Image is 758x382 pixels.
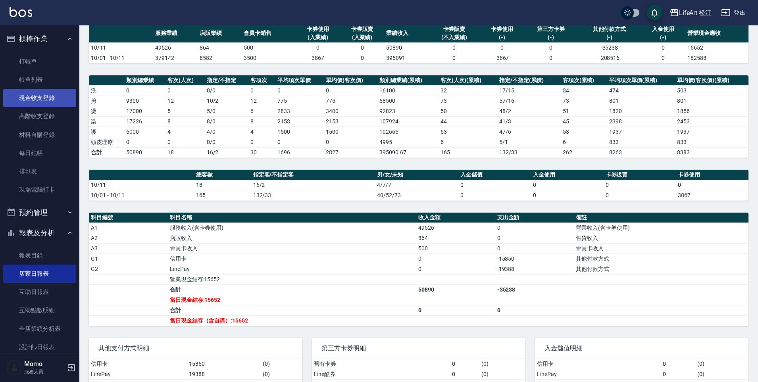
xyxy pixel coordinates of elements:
td: 1500 [275,127,324,137]
td: 49526 [153,42,198,53]
th: 科目名稱 [168,213,416,223]
td: 0 [531,180,604,190]
td: 洗 [89,85,124,96]
td: 40/52/73 [375,190,458,200]
span: 入金儲值明細 [544,344,739,352]
td: 8383 [675,147,748,157]
td: 護 [89,127,124,137]
a: 帳單列表 [3,71,76,89]
td: 107924 [377,116,438,127]
td: 3500 [242,53,295,63]
td: 4/7/7 [375,180,458,190]
td: 4 [248,127,275,137]
a: 設計師日報表 [3,338,76,356]
td: 0 [531,190,604,200]
td: ( 0 ) [479,359,525,369]
th: 支出金額 [495,213,574,223]
td: 店販收入 [168,233,416,243]
td: -19388 [495,264,574,274]
th: 客次(人次) [165,75,205,86]
td: 12 [248,96,275,106]
button: 報表及分析 [3,223,76,243]
td: LinePay [535,369,661,379]
td: 會員卡收入 [168,243,416,253]
td: 53 [439,127,497,137]
div: LifeArt 松江 [679,8,712,18]
a: 材料自購登錄 [3,126,76,144]
div: (-) [580,33,639,42]
td: 73 [561,96,607,106]
td: 16/2 [205,147,249,157]
td: 2827 [324,147,377,157]
td: 18 [194,180,251,190]
td: 頭皮理療 [89,137,124,147]
td: 19388 [187,369,261,379]
th: 店販業績 [198,24,242,43]
td: 0 [495,223,574,233]
td: 12 [165,96,205,106]
td: ( 0 ) [695,369,748,379]
td: 864 [198,42,242,53]
a: 現場電腦打卡 [3,180,76,199]
div: 第三方卡券 [526,25,575,33]
th: 業績收入 [384,24,429,43]
td: 5 / 1 [497,137,561,147]
td: 9300 [124,96,165,106]
td: ( 0 ) [261,359,302,369]
div: (入業績) [298,33,338,42]
div: 其他付款方式 [580,25,639,33]
th: 總客數 [194,170,251,180]
td: 41 / 3 [497,116,561,127]
td: 信用卡 [89,359,187,369]
th: 入金儲值 [458,170,531,180]
td: 15652 [685,42,748,53]
span: 其他支付方式明細 [98,344,293,352]
td: 1820 [607,106,675,116]
td: 132/33 [497,147,561,157]
td: 102666 [377,127,438,137]
td: 2833 [275,106,324,116]
td: 4 [165,127,205,137]
td: 3867 [676,190,748,200]
p: 服務人員 [24,368,65,375]
td: 1937 [675,127,748,137]
div: 入金使用 [643,25,683,33]
th: 單均價(客次價) [324,75,377,86]
a: 現金收支登錄 [3,89,76,107]
td: 262 [561,147,607,157]
td: 6000 [124,127,165,137]
div: 卡券使用 [298,25,338,33]
td: 32 [439,85,497,96]
td: 0 [641,53,685,63]
td: 5 / 0 [205,106,249,116]
th: 卡券使用 [676,170,748,180]
td: 0 [495,233,574,243]
td: 3400 [324,106,377,116]
td: 0 [275,137,324,147]
td: G1 [89,253,168,264]
td: 10/01 - 10/11 [89,53,153,63]
td: 0 [524,53,577,63]
td: 47 / 6 [497,127,561,137]
td: 775 [324,96,377,106]
td: LinePay [168,264,416,274]
td: 0 / 0 [205,85,249,96]
td: 0 [450,359,480,369]
td: 50890 [416,284,495,295]
td: 4 / 0 [205,127,249,137]
td: 51 [561,106,607,116]
th: 平均項次單價(累積) [607,75,675,86]
td: 6 [561,137,607,147]
td: -35238 [578,42,641,53]
td: 0 [340,42,385,53]
td: 0 [641,42,685,53]
td: 45 [561,116,607,127]
td: 1937 [607,127,675,137]
th: 男/女/未知 [375,170,458,180]
td: 0 [416,253,495,264]
td: 0 [165,137,205,147]
td: 0 [275,85,324,96]
td: 3867 [296,53,340,63]
span: 第三方卡券明細 [321,344,516,352]
td: 0 / 0 [205,137,249,147]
